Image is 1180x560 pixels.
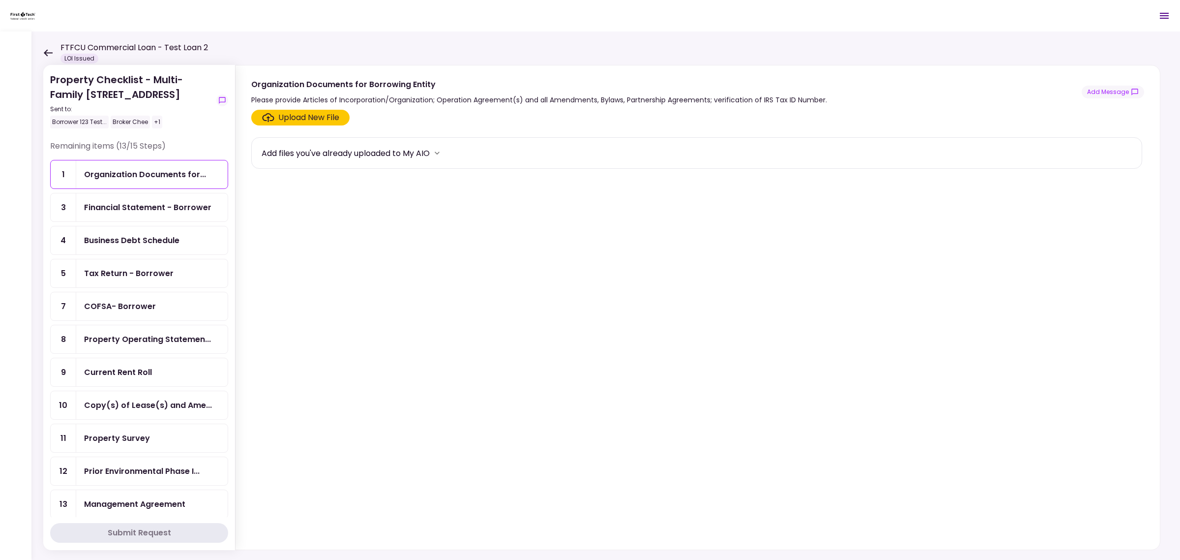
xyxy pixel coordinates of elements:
div: 9 [51,358,76,386]
span: Click here to upload the required document [251,110,350,125]
div: 1 [51,160,76,188]
div: 3 [51,193,76,221]
div: Property Operating Statements [84,333,211,345]
div: Remaining items (13/15 Steps) [50,140,228,160]
div: Broker Chee [111,116,150,128]
div: Property Survey [84,432,150,444]
div: Organization Documents for Borrowing Entity [84,168,206,181]
button: show-messages [1082,86,1144,98]
a: 5Tax Return - Borrower [50,259,228,288]
a: 9Current Rent Roll [50,358,228,387]
div: 4 [51,226,76,254]
a: 8Property Operating Statements [50,325,228,354]
div: COFSA- Borrower [84,300,156,312]
div: Add files you've already uploaded to My AIO [262,147,430,159]
div: 13 [51,490,76,518]
div: Organization Documents for Borrowing Entity [251,78,827,91]
div: 8 [51,325,76,353]
a: 4Business Debt Schedule [50,226,228,255]
div: Organization Documents for Borrowing EntityPlease provide Articles of Incorporation/Organization;... [235,65,1160,550]
div: 10 [51,391,76,419]
div: Business Debt Schedule [84,234,179,247]
div: Tax Return - Borrower [84,267,174,280]
div: Prior Environmental Phase I and/or Phase II [84,465,200,477]
div: Submit Request [108,527,171,539]
div: Please provide Articles of Incorporation/Organization; Operation Agreement(s) and all Amendments,... [251,94,827,106]
div: Management Agreement [84,498,185,510]
div: Copy(s) of Lease(s) and Amendment(s) [84,399,212,411]
div: Property Checklist - Multi-Family [STREET_ADDRESS] [50,72,212,128]
a: 1Organization Documents for Borrowing Entity [50,160,228,189]
div: Sent to: [50,105,212,114]
a: 3Financial Statement - Borrower [50,193,228,222]
a: 12Prior Environmental Phase I and/or Phase II [50,457,228,486]
img: Partner icon [10,8,36,23]
div: LOI Issued [60,54,98,63]
button: show-messages [216,94,228,106]
a: 10Copy(s) of Lease(s) and Amendment(s) [50,391,228,420]
button: Open menu [1152,4,1176,28]
button: more [430,146,444,160]
a: 11Property Survey [50,424,228,453]
div: 7 [51,292,76,320]
div: Financial Statement - Borrower [84,201,211,214]
h1: FTFCU Commercial Loan - Test Loan 2 [60,42,208,54]
div: Borrower 123 Test... [50,116,109,128]
div: Upload New File [278,112,339,124]
button: Submit Request [50,523,228,543]
a: 13Management Agreement [50,490,228,519]
div: 11 [51,424,76,452]
div: 5 [51,259,76,287]
a: 7COFSA- Borrower [50,292,228,321]
div: Current Rent Roll [84,366,152,378]
div: 12 [51,457,76,485]
div: +1 [152,116,162,128]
